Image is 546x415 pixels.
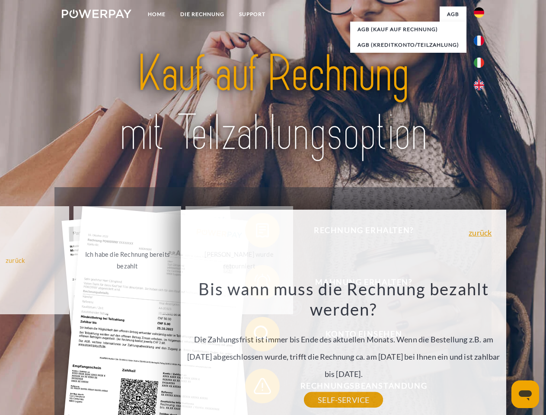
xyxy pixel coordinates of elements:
h3: Bis wann muss die Rechnung bezahlt werden? [186,278,501,320]
iframe: Schaltfläche zum Öffnen des Messaging-Fensters [511,380,539,408]
a: DIE RECHNUNG [173,6,232,22]
img: fr [474,35,484,46]
a: SELF-SERVICE [304,392,383,408]
a: Home [140,6,173,22]
img: de [474,7,484,18]
img: it [474,57,484,68]
a: SUPPORT [232,6,273,22]
a: AGB (Kauf auf Rechnung) [350,22,466,37]
div: Ich habe die Rechnung bereits bezahlt [79,249,176,272]
a: zurück [469,229,492,236]
div: Die Zahlungsfrist ist immer bis Ende des aktuellen Monats. Wenn die Bestellung z.B. am [DATE] abg... [186,278,501,400]
img: logo-powerpay-white.svg [62,10,131,18]
img: title-powerpay_de.svg [83,41,463,166]
a: AGB (Kreditkonto/Teilzahlung) [350,37,466,53]
img: en [474,80,484,90]
a: agb [440,6,466,22]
